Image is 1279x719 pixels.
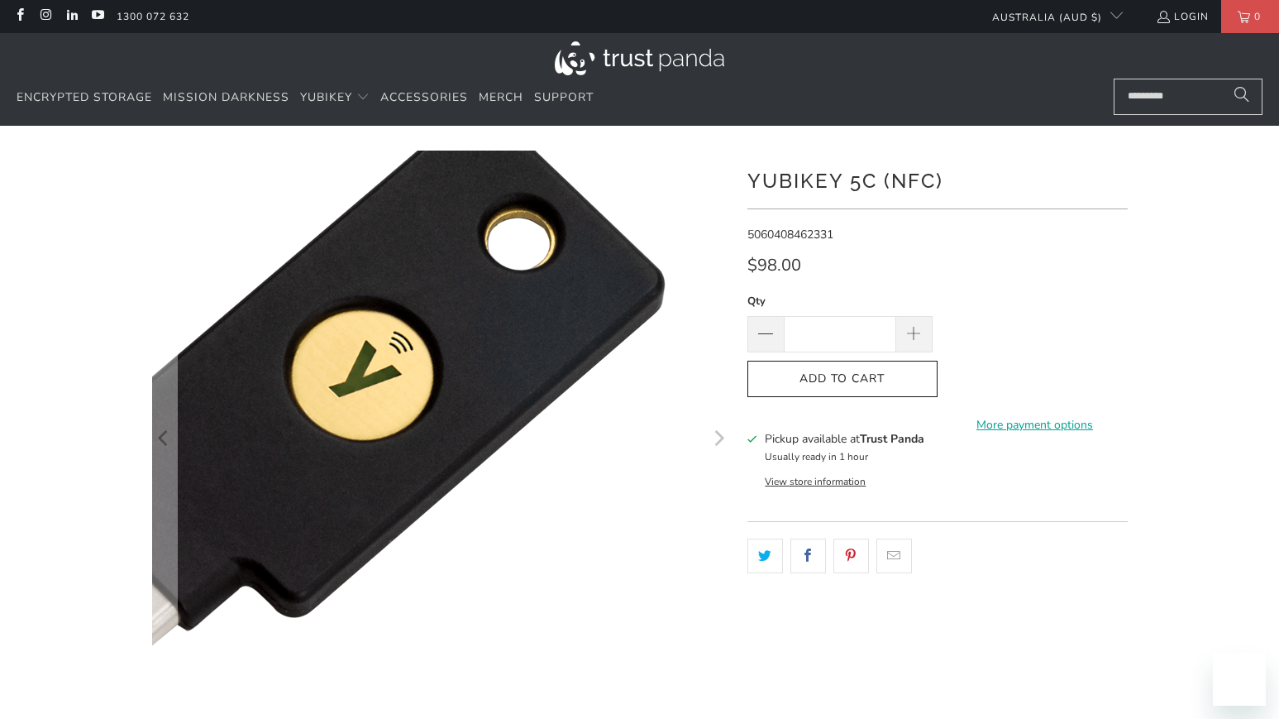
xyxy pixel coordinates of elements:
span: Add to Cart [765,372,920,386]
img: Trust Panda Australia [555,41,724,75]
span: Merch [479,89,523,105]
h1: YubiKey 5C (NFC) [747,163,1128,196]
a: Trust Panda Australia on Instagram [38,10,52,23]
a: Trust Panda Australia on LinkedIn [64,10,79,23]
a: 1300 072 632 [117,7,189,26]
a: Encrypted Storage [17,79,152,117]
span: Accessories [380,89,468,105]
a: Share this on Twitter [747,539,783,573]
iframe: Button to launch messaging window [1213,653,1266,706]
button: Search [1221,79,1262,115]
a: More payment options [943,416,1128,434]
button: View store information [765,475,866,488]
small: Usually ready in 1 hour [765,450,868,463]
b: Trust Panda [860,431,924,447]
a: Trust Panda Australia on YouTube [90,10,104,23]
button: Add to Cart [747,361,938,398]
a: Login [1156,7,1209,26]
summary: YubiKey [300,79,370,117]
span: $98.00 [747,254,801,276]
h3: Pickup available at [765,430,924,448]
span: YubiKey [300,89,352,105]
a: Merch [479,79,523,117]
a: Share this on Facebook [790,539,826,573]
span: Support [534,89,594,105]
a: Share this on Pinterest [833,539,869,573]
a: Email this to a friend [876,539,912,573]
label: Qty [747,292,933,310]
a: Support [534,79,594,117]
span: Mission Darkness [163,89,289,105]
input: Search... [1114,79,1262,115]
a: Accessories [380,79,468,117]
span: Encrypted Storage [17,89,152,105]
nav: Translation missing: en.navigation.header.main_nav [17,79,594,117]
span: 5060408462331 [747,227,833,242]
a: Mission Darkness [163,79,289,117]
a: Trust Panda Australia on Facebook [12,10,26,23]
